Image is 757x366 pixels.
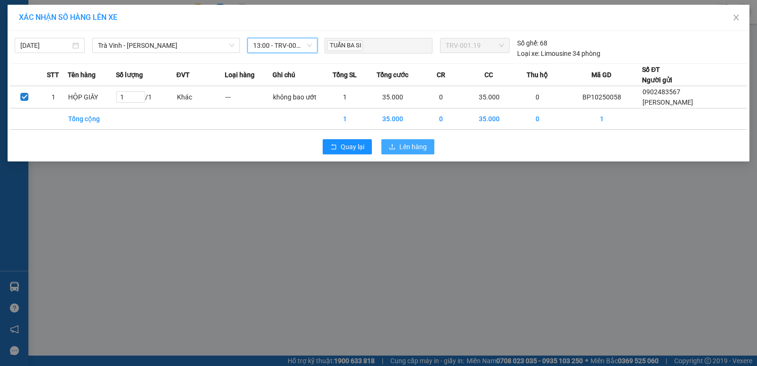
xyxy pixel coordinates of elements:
span: close [732,14,740,21]
span: không bao ướt [25,71,74,80]
span: TUẤN BA SI [327,40,363,51]
span: ĐVT [176,70,190,80]
span: Lên hàng [399,142,427,152]
span: Mã GD [591,70,611,80]
span: Thu hộ [527,70,548,80]
span: 13:00 - TRV-001.19 [253,38,312,53]
p: GỬI: [4,18,138,36]
td: 1 [321,108,369,130]
td: / 1 [116,86,176,108]
span: Tổng cước [377,70,408,80]
span: CC [484,70,493,80]
td: Khác [176,86,225,108]
td: 0 [513,86,562,108]
td: --- [225,86,273,108]
td: 35.000 [465,108,513,130]
button: uploadLên hàng [381,139,434,154]
td: 1 [39,86,68,108]
span: STT [47,70,59,80]
span: Loại xe: [517,48,539,59]
span: 0902483567 [643,88,680,96]
td: 35.000 [369,108,417,130]
td: 0 [417,86,465,108]
span: [GEOGRAPHIC_DATA] [51,60,123,69]
td: 0 [417,108,465,130]
span: upload [389,143,396,151]
span: Số ghế: [517,38,538,48]
td: 1 [321,86,369,108]
button: rollbackQuay lại [323,139,372,154]
span: [PERSON_NAME] [643,98,693,106]
span: Tổng SL [333,70,357,80]
span: TRV-001.19 [446,38,504,53]
span: Loại hàng [225,70,255,80]
div: Limousine 34 phòng [517,48,600,59]
span: VP [GEOGRAPHIC_DATA] - [4,18,108,36]
td: 35.000 [369,86,417,108]
td: không bao ướt [273,86,321,108]
td: BP10250058 [561,86,642,108]
div: 68 [517,38,547,48]
span: down [229,43,235,48]
span: Ghi chú [273,70,295,80]
span: [PERSON_NAME] [4,27,61,36]
span: Số lượng [116,70,143,80]
span: Tên hàng [68,70,96,80]
strong: BIÊN NHẬN GỬI HÀNG [32,5,110,14]
span: rollback [330,143,337,151]
td: 0 [513,108,562,130]
td: Tổng cộng [68,108,116,130]
span: Quay lại [341,142,364,152]
span: XÁC NHẬN SỐ HÀNG LÊN XE [19,13,117,22]
span: Trà Vinh - Hồ Chí Minh [98,38,234,53]
input: 11/10/2025 [20,40,70,51]
td: HỘP GIÂY [68,86,116,108]
span: VP [PERSON_NAME] ([GEOGRAPHIC_DATA]) [4,41,95,59]
td: 1 [561,108,642,130]
button: Close [723,5,749,31]
span: 0908606160 - [4,60,123,69]
div: Số ĐT Người gửi [642,64,672,85]
span: GIAO: [4,71,74,80]
p: NHẬN: [4,41,138,59]
span: CR [437,70,445,80]
td: 35.000 [465,86,513,108]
